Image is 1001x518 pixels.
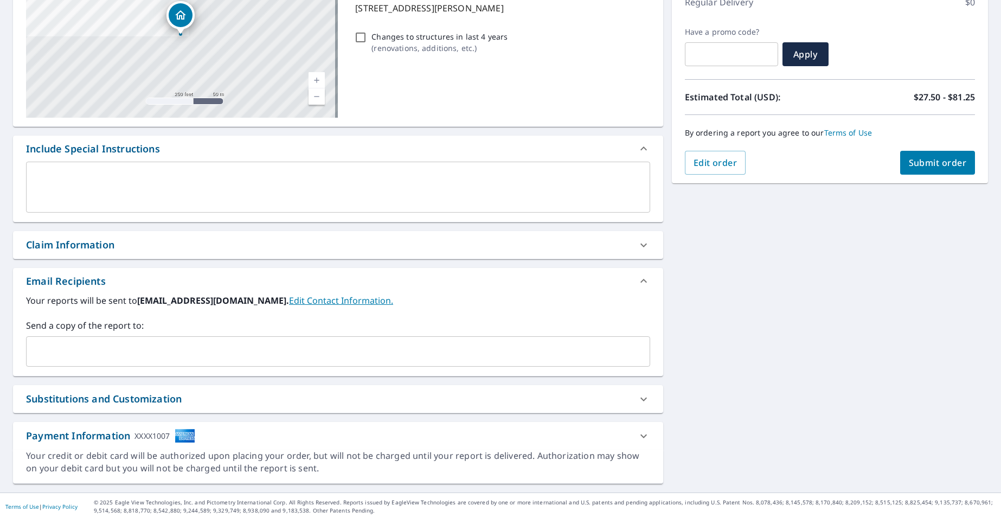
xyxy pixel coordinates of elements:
a: EditContactInfo [289,295,393,306]
div: Email Recipients [13,268,663,294]
label: Your reports will be sent to [26,294,650,307]
div: Your credit or debit card will be authorized upon placing your order, but will not be charged unt... [26,450,650,475]
p: [STREET_ADDRESS][PERSON_NAME] [355,2,645,15]
span: Submit order [909,157,967,169]
p: | [5,503,78,510]
a: Current Level 17, Zoom Out [309,88,325,105]
div: Include Special Instructions [13,136,663,162]
label: Send a copy of the report to: [26,319,650,332]
div: Claim Information [13,231,663,259]
b: [EMAIL_ADDRESS][DOMAIN_NAME]. [137,295,289,306]
div: Email Recipients [26,274,106,289]
p: ( renovations, additions, etc. ) [371,42,508,54]
div: Substitutions and Customization [13,385,663,413]
div: Dropped pin, building 1, Residential property, 145 Henry Dr Orion, IL 61273 [166,1,195,35]
img: cardImage [175,429,195,443]
p: By ordering a report you agree to our [685,128,975,138]
a: Terms of Use [5,503,39,510]
div: Include Special Instructions [26,142,160,156]
span: Edit order [694,157,737,169]
div: Payment Information [26,429,195,443]
p: Estimated Total (USD): [685,91,830,104]
p: © 2025 Eagle View Technologies, Inc. and Pictometry International Corp. All Rights Reserved. Repo... [94,498,996,515]
a: Terms of Use [824,127,872,138]
p: Changes to structures in last 4 years [371,31,508,42]
label: Have a promo code? [685,27,778,37]
div: XXXX1007 [134,429,170,443]
span: Apply [791,48,820,60]
button: Apply [782,42,829,66]
div: Payment InformationXXXX1007cardImage [13,422,663,450]
div: Claim Information [26,238,114,252]
p: $27.50 - $81.25 [914,91,975,104]
div: Substitutions and Customization [26,392,182,406]
button: Submit order [900,151,976,175]
a: Privacy Policy [42,503,78,510]
a: Current Level 17, Zoom In [309,72,325,88]
button: Edit order [685,151,746,175]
